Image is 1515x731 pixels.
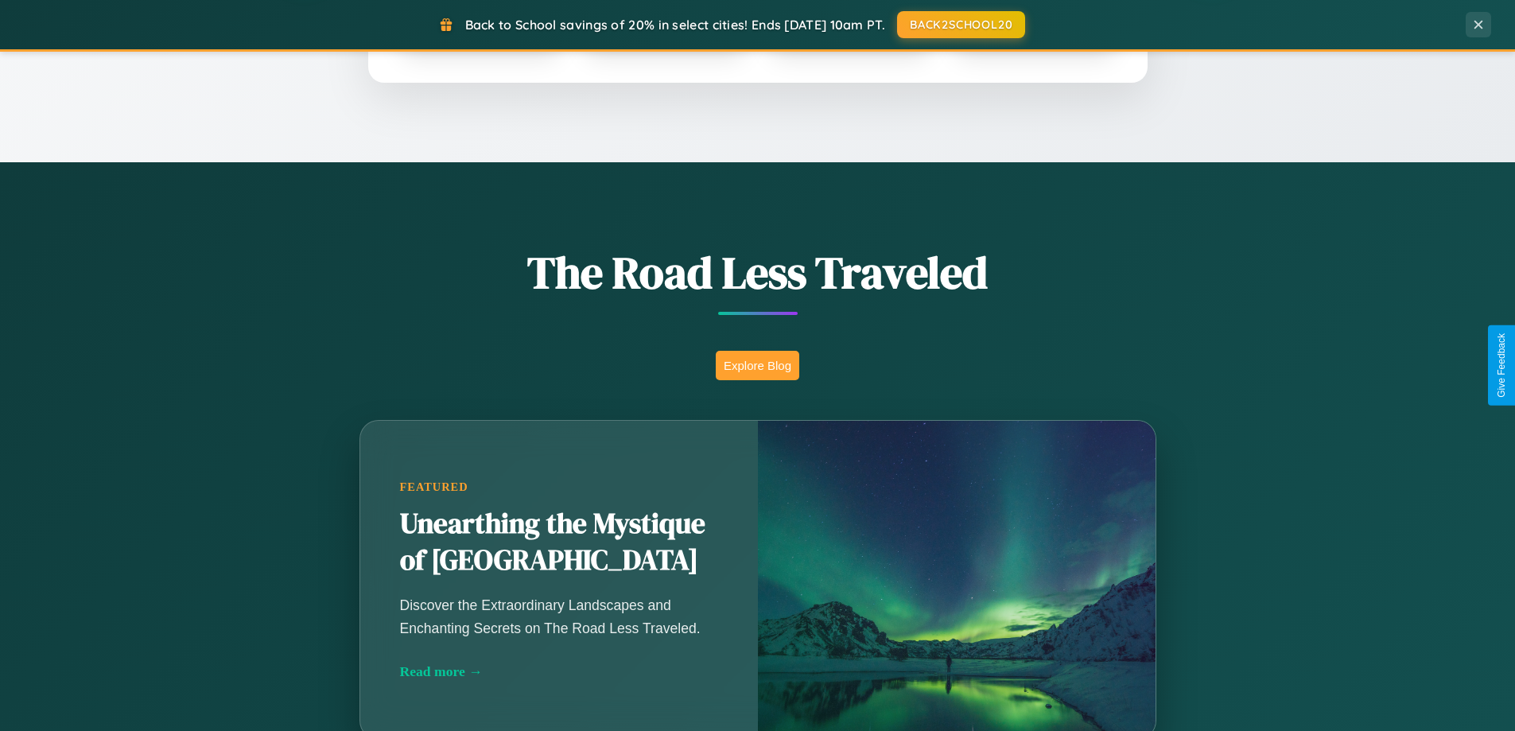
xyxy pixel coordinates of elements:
[465,17,885,33] span: Back to School savings of 20% in select cities! Ends [DATE] 10am PT.
[897,11,1025,38] button: BACK2SCHOOL20
[716,351,799,380] button: Explore Blog
[400,480,718,494] div: Featured
[400,663,718,680] div: Read more →
[400,594,718,639] p: Discover the Extraordinary Landscapes and Enchanting Secrets on The Road Less Traveled.
[281,242,1235,303] h1: The Road Less Traveled
[1496,333,1507,398] div: Give Feedback
[400,506,718,579] h2: Unearthing the Mystique of [GEOGRAPHIC_DATA]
